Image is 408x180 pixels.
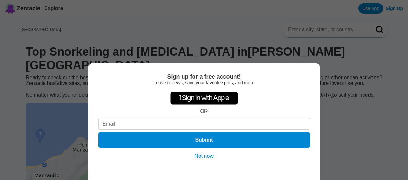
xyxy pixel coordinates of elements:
[98,132,310,148] button: Submit
[98,118,310,130] input: Email
[200,109,208,114] div: OR
[193,153,215,159] button: Not now
[98,80,310,85] div: Leave reviews, save your favorite spots, and more
[170,92,238,105] div: Sign in with Apple
[98,73,310,80] div: Sign up for a free account!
